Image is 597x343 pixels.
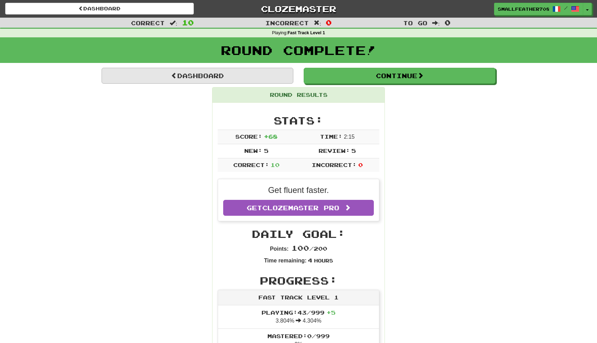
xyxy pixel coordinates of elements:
a: Dashboard [5,3,194,15]
span: 10 [271,161,279,168]
span: SmallFeather7086 [498,6,549,12]
div: Fast Track Level 1 [218,290,379,305]
span: Review: [319,147,350,154]
span: Incorrect: [312,161,357,168]
span: : [314,20,321,26]
p: Get fluent faster. [223,184,374,196]
strong: Time remaining: [264,258,306,263]
a: GetClozemaster Pro [223,200,374,216]
span: 10 [182,18,194,27]
li: 3.804% 4.304% [218,305,379,329]
span: 0 [358,161,363,168]
span: Score: [235,133,262,140]
small: Hours [314,258,333,263]
span: 100 [292,244,309,252]
span: Clozemaster Pro [262,204,339,212]
span: To go [403,19,427,26]
span: : [432,20,440,26]
strong: Fast Track Level 1 [287,30,325,35]
h2: Progress: [218,275,379,286]
span: Correct [131,19,165,26]
span: Time: [320,133,342,140]
span: + 5 [326,309,335,316]
span: 0 [445,18,451,27]
span: 5 [351,147,356,154]
span: Incorrect [265,19,309,26]
span: / [564,6,568,10]
span: 5 [264,147,268,154]
a: SmallFeather7086 / [494,3,583,15]
span: + 68 [264,133,277,140]
span: Playing: 43 / 999 [262,309,335,316]
h1: Round Complete! [2,43,595,57]
div: Round Results [212,87,385,103]
span: 2 : 15 [344,134,354,140]
span: New: [244,147,262,154]
a: Dashboard [102,68,293,84]
h2: Stats: [218,115,379,126]
span: : [170,20,177,26]
a: Clozemaster [204,3,393,15]
span: 4 [308,257,312,263]
span: Correct: [233,161,269,168]
button: Continue [304,68,495,84]
span: / 200 [292,245,327,252]
span: 0 [326,18,332,27]
span: Mastered: 0 / 999 [267,333,330,339]
strong: Points: [270,246,288,252]
h2: Daily Goal: [218,228,379,240]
